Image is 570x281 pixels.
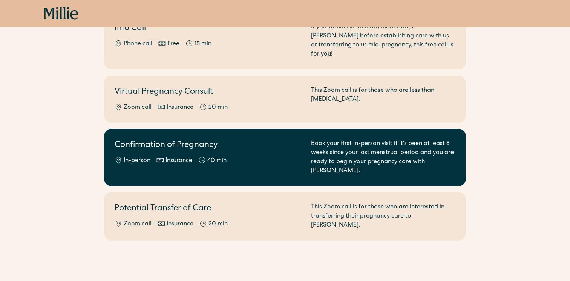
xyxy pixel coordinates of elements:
div: Phone call [124,40,152,49]
div: 15 min [195,40,211,49]
h2: Info Call [115,23,302,35]
a: Potential Transfer of CareZoom callInsurance20 minThis Zoom call is for those who are interested ... [104,192,466,241]
div: 20 min [208,220,228,229]
div: Insurance [165,156,192,165]
div: This Zoom call is for those who are interested in transferring their pregnancy care to [PERSON_NA... [311,203,455,230]
div: 20 min [208,103,228,112]
a: Virtual Pregnancy ConsultZoom callInsurance20 minThis Zoom call is for those who are less than [M... [104,76,466,123]
h2: Virtual Pregnancy Consult [115,86,302,99]
div: This Zoom call is for those who are less than [MEDICAL_DATA]. [311,86,455,112]
div: Insurance [167,220,193,229]
div: In-person [124,156,150,165]
div: Insurance [167,103,193,112]
div: Free [167,40,179,49]
div: Book your first in-person visit if it's been at least 8 weeks since your last menstrual period an... [311,139,455,176]
div: Zoom call [124,103,152,112]
h2: Potential Transfer of Care [115,203,302,215]
div: Zoom call [124,220,152,229]
h2: Confirmation of Pregnancy [115,139,302,152]
div: If you would like to learn more about [PERSON_NAME] before establishing care with us or transferr... [311,23,455,59]
a: Info CallPhone callFree15 minIf you would like to learn more about [PERSON_NAME] before establish... [104,12,466,69]
a: Confirmation of PregnancyIn-personInsurance40 minBook your first in-person visit if it's been at ... [104,129,466,186]
div: 40 min [207,156,227,165]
